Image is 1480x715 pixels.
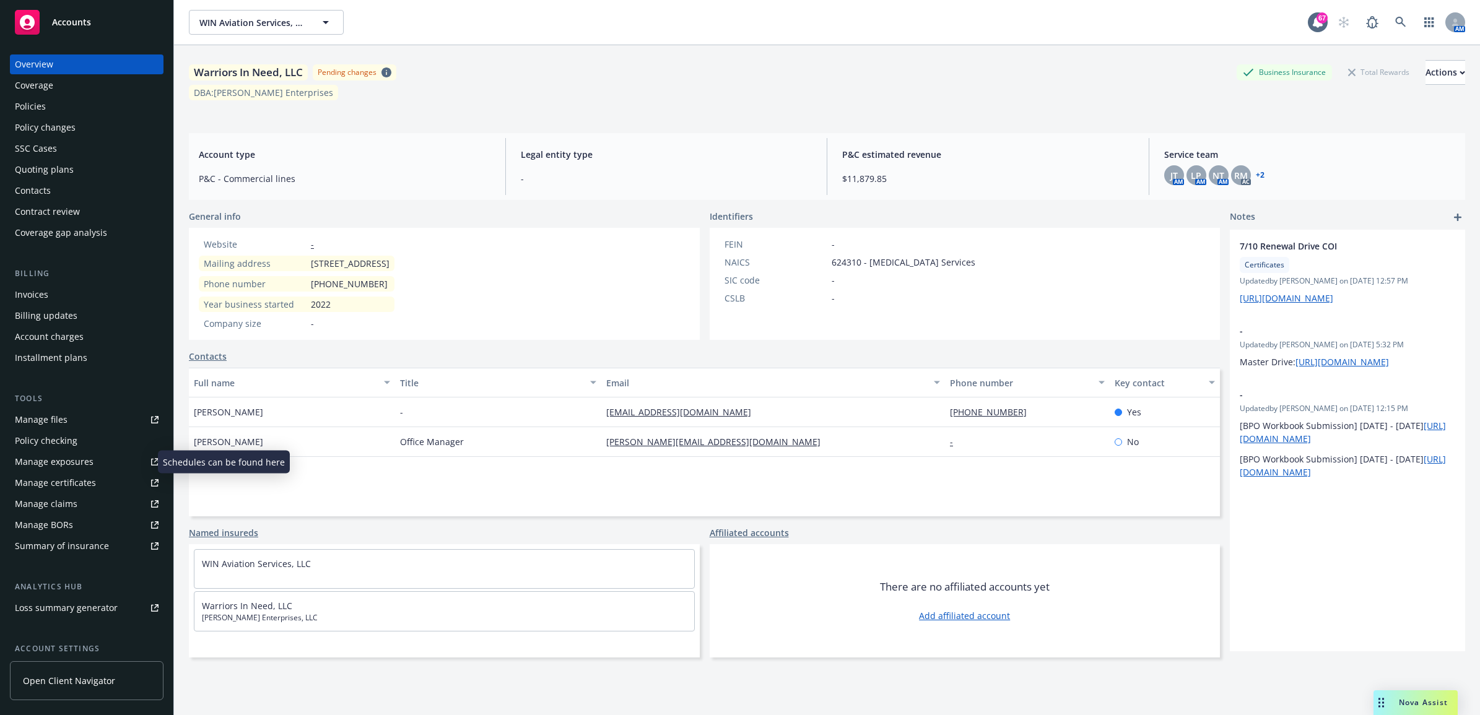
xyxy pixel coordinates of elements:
div: 7/10 Renewal Drive COICertificatesUpdatedby [PERSON_NAME] on [DATE] 12:57 PM[URL][DOMAIN_NAME] [1230,230,1465,314]
div: Analytics hub [10,581,163,593]
span: - [832,274,835,287]
span: Yes [1127,405,1141,418]
div: Company size [204,317,306,330]
span: Pending changes [313,64,396,80]
div: Contract review [15,202,80,222]
div: Website [204,238,306,251]
span: Updated by [PERSON_NAME] on [DATE] 5:32 PM [1240,339,1455,350]
span: LP [1191,169,1201,182]
div: Drag to move [1373,690,1389,715]
div: SSC Cases [15,139,57,158]
div: Policy checking [15,431,77,451]
span: - [1240,324,1423,337]
a: [EMAIL_ADDRESS][DOMAIN_NAME] [606,406,761,418]
span: [PERSON_NAME] Enterprises, LLC [202,612,687,623]
a: Coverage [10,76,163,95]
div: Year business started [204,298,306,311]
span: No [1127,435,1139,448]
a: Policies [10,97,163,116]
a: Search [1388,10,1413,35]
a: Report a Bug [1360,10,1385,35]
div: Policy changes [15,118,76,137]
a: Warriors In Need, LLC [202,600,292,612]
a: Manage exposures [10,452,163,472]
span: - [832,292,835,305]
div: Tools [10,392,163,405]
a: Contract review [10,202,163,222]
div: Account charges [15,327,84,347]
span: - [1240,388,1423,401]
div: Mailing address [204,257,306,270]
span: - [521,172,812,185]
span: P&C - Commercial lines [199,172,490,185]
a: Coverage gap analysis [10,223,163,243]
span: $11,879.85 [842,172,1134,185]
div: CSLB [725,292,827,305]
a: Add affiliated account [919,609,1010,622]
div: Manage exposures [15,452,94,472]
span: Updated by [PERSON_NAME] on [DATE] 12:15 PM [1240,403,1455,414]
div: FEIN [725,238,827,251]
span: P&C estimated revenue [842,148,1134,161]
span: - [400,405,403,418]
a: - [950,436,963,448]
a: [PHONE_NUMBER] [950,406,1037,418]
div: Manage BORs [15,515,73,535]
div: -Updatedby [PERSON_NAME] on [DATE] 5:32 PMMaster Drive:[URL][DOMAIN_NAME] [1230,314,1465,378]
div: Loss summary generator [15,598,118,618]
a: - [311,238,314,250]
div: Phone number [950,376,1091,389]
div: Manage certificates [15,473,96,493]
span: Certificates [1245,259,1284,271]
div: Account settings [10,643,163,655]
div: Manage claims [15,494,77,514]
div: Warriors In Need, LLC [189,64,308,80]
div: Billing [10,267,163,280]
button: Title [395,368,601,397]
span: 2022 [311,298,331,311]
span: Service team [1164,148,1456,161]
a: Policy checking [10,431,163,451]
span: JT [1170,169,1178,182]
a: Invoices [10,285,163,305]
div: Actions [1426,61,1465,84]
div: Coverage gap analysis [15,223,107,243]
a: Start snowing [1331,10,1356,35]
a: Manage certificates [10,473,163,493]
div: Contacts [15,181,51,201]
div: Key contact [1115,376,1201,389]
span: Accounts [52,17,91,27]
a: Overview [10,54,163,74]
div: Pending changes [318,67,377,77]
span: Office Manager [400,435,464,448]
div: Billing updates [15,306,77,326]
span: Open Client Navigator [23,674,115,687]
span: Master Drive: [1240,356,1389,368]
div: SIC code [725,274,827,287]
a: Summary of insurance [10,536,163,556]
button: Nova Assist [1373,690,1458,715]
a: [URL][DOMAIN_NAME] [1240,292,1333,304]
a: Switch app [1417,10,1442,35]
button: Key contact [1110,368,1220,397]
a: Quoting plans [10,160,163,180]
span: [PERSON_NAME] [194,435,263,448]
div: Business Insurance [1237,64,1332,80]
div: Title [400,376,583,389]
span: - [832,238,835,251]
div: Quoting plans [15,160,74,180]
div: -Updatedby [PERSON_NAME] on [DATE] 12:15 PM[BPO Workbook Submission] [DATE] - [DATE][URL][DOMAIN_... [1230,378,1465,488]
a: [PERSON_NAME][EMAIL_ADDRESS][DOMAIN_NAME] [606,436,830,448]
button: Full name [189,368,395,397]
a: Billing updates [10,306,163,326]
a: Manage files [10,410,163,430]
span: - [311,317,314,330]
div: Email [606,376,926,389]
button: WIN Aviation Services, LLC [189,10,344,35]
button: Phone number [945,368,1110,397]
div: Coverage [15,76,53,95]
button: Actions [1426,60,1465,85]
a: Loss summary generator [10,598,163,618]
span: RM [1234,169,1248,182]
